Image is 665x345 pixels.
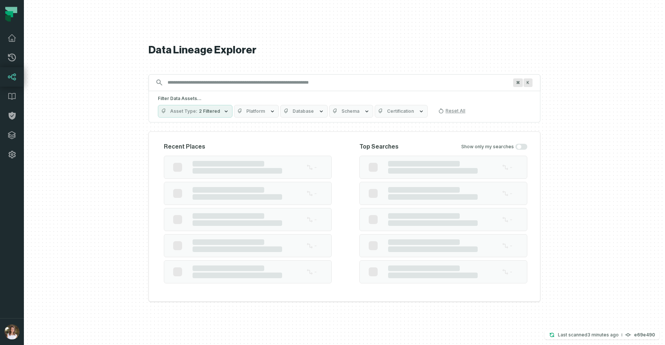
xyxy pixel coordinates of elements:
[513,78,523,87] span: Press ⌘ + K to focus the search bar
[4,324,19,339] img: avatar of Sharon Lifchitz
[558,331,619,339] p: Last scanned
[587,332,619,338] relative-time: Aug 14, 2025, 9:23 AM GMT+2
[634,333,655,337] h4: e69e490
[544,330,659,339] button: Last scanned[DATE] 9:23:32 AMe69e490
[149,44,540,57] h1: Data Lineage Explorer
[524,78,533,87] span: Press ⌘ + K to focus the search bar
